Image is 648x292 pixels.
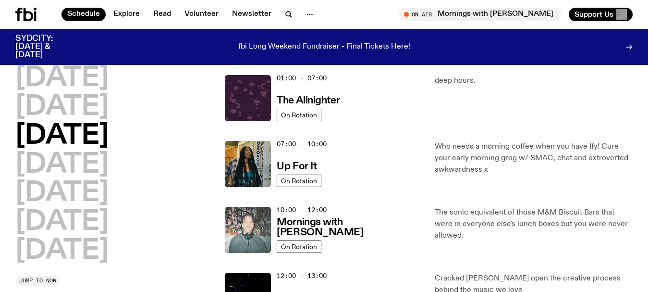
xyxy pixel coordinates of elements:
[277,96,340,106] h3: The Allnighter
[575,10,613,19] span: Support Us
[277,205,327,215] span: 10:00 - 12:00
[238,43,410,51] p: fbi Long Weekend Fundraiser - Final Tickets Here!
[61,8,106,21] a: Schedule
[277,175,321,187] a: On Rotation
[226,8,277,21] a: Newsletter
[277,217,423,238] h3: Mornings with [PERSON_NAME]
[277,160,317,172] a: Up For It
[15,123,109,150] button: [DATE]
[15,65,109,92] button: [DATE]
[277,216,423,238] a: Mornings with [PERSON_NAME]
[19,278,56,283] span: Jump to now
[225,207,271,253] img: Radio presenter Ben Hansen sits in front of a wall of photos and an fbi radio sign. Film photo. B...
[277,271,327,280] span: 12:00 - 13:00
[277,109,321,121] a: On Rotation
[15,35,77,59] h3: SYDCITY: [DATE] & [DATE]
[15,94,109,121] button: [DATE]
[147,8,177,21] a: Read
[179,8,224,21] a: Volunteer
[15,238,109,265] button: [DATE]
[281,243,317,251] span: On Rotation
[277,140,327,149] span: 07:00 - 10:00
[277,74,327,83] span: 01:00 - 07:00
[15,180,109,207] button: [DATE]
[281,112,317,119] span: On Rotation
[277,241,321,253] a: On Rotation
[569,8,633,21] button: Support Us
[435,141,633,176] p: Who needs a morning coffee when you have Ify! Cure your early morning grog w/ SMAC, chat and extr...
[399,8,561,21] button: On AirMornings with [PERSON_NAME]
[15,209,109,236] button: [DATE]
[15,276,60,286] button: Jump to now
[225,141,271,187] img: Ify - a Brown Skin girl with black braided twists, looking up to the side with her tongue stickin...
[435,207,633,241] p: The sonic equivalent of those M&M Biscuit Bars that were in everyone else's lunch boxes but you w...
[108,8,146,21] a: Explore
[15,152,109,178] button: [DATE]
[277,94,340,106] a: The Allnighter
[281,178,317,185] span: On Rotation
[435,75,633,87] p: deep hours.
[277,162,317,172] h3: Up For It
